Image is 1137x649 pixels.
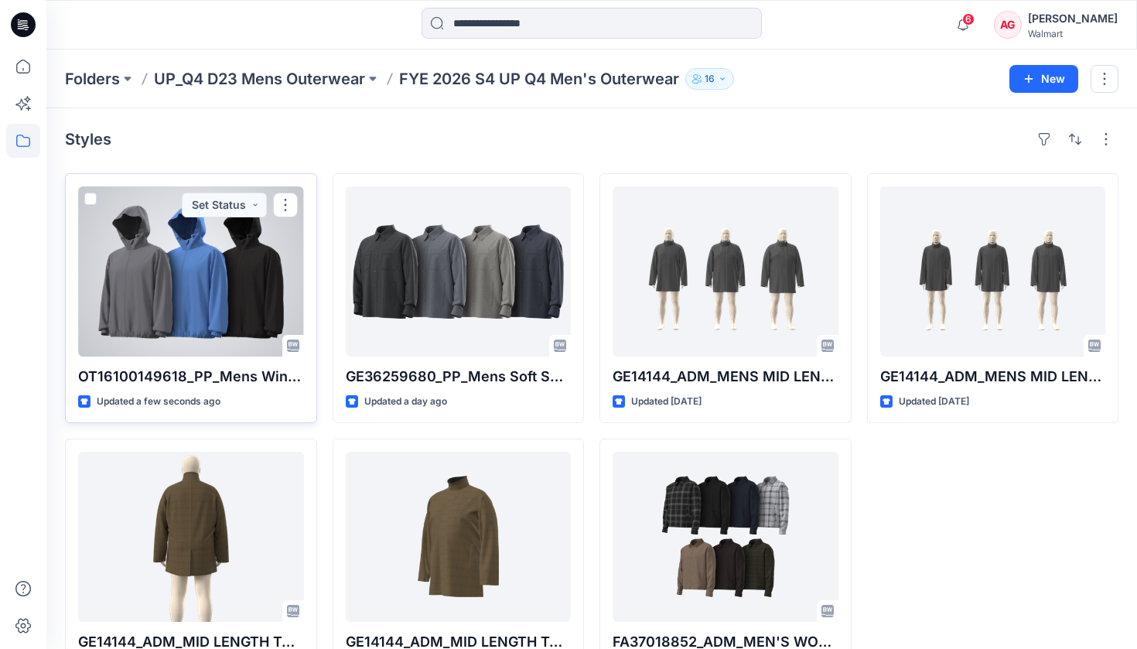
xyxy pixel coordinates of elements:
p: OT16100149618_PP_Mens Wind Breaker Jacket_ [78,366,304,388]
p: Updated a few seconds ago [97,394,220,410]
p: Updated [DATE] [899,394,969,410]
a: FA37018852_ADM_MEN'S WOOL SHAKET [613,452,838,622]
p: GE14144_ADM_MENS MID LENGTH TOP COAT_XL-3XL [613,366,838,388]
p: Updated a day ago [364,394,447,410]
a: UP_Q4 D23 Mens Outerwear [154,68,365,90]
p: 16 [705,70,715,87]
p: Updated [DATE] [631,394,702,410]
button: New [1009,65,1078,93]
a: Folders [65,68,120,90]
div: [PERSON_NAME] [1028,9,1118,28]
a: GE36259680_PP_Mens Soft Shirt Jacket [346,186,572,357]
div: Walmart [1028,28,1118,39]
a: GE14144_ADM_MENS MID LENGTH TOP COAT_S-L [880,186,1106,357]
p: GE36259680_PP_Mens Soft Shirt Jacket [346,366,572,388]
div: AG [994,11,1022,39]
a: OT16100149618_PP_Mens Wind Breaker Jacket_ [78,186,304,357]
a: GE14144_ADM_MID LENGTH TOP COAT 2XXL [78,452,304,622]
p: FYE 2026 S4 UP Q4 Men's Outerwear [399,68,679,90]
a: GE14144_ADM_MENS MID LENGTH TOP COAT_XL-3XL [613,186,838,357]
button: 16 [685,68,734,90]
h4: Styles [65,130,111,149]
a: GE14144_ADM_MID LENGTH TOP COAT 2XXL [346,452,572,622]
p: GE14144_ADM_MENS MID LENGTH TOP COAT_S-L [880,366,1106,388]
span: 6 [962,13,975,26]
